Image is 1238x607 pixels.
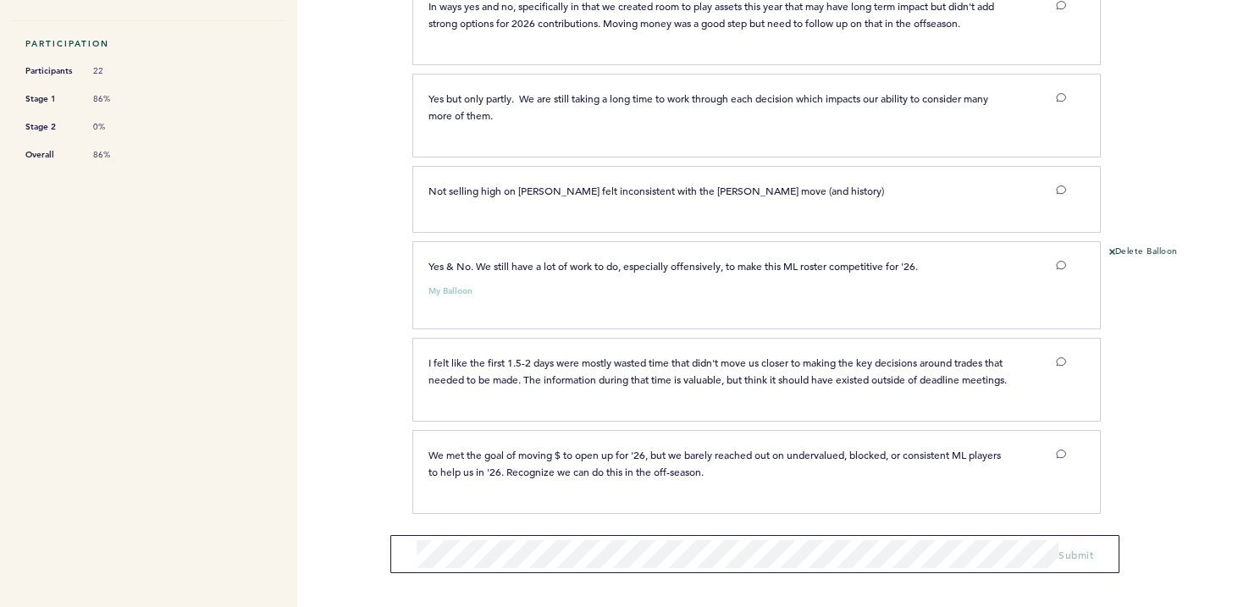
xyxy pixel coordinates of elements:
span: 86% [93,93,144,105]
span: Yes & No. We still have a lot of work to do, especially offensively, to make this ML roster compe... [428,259,918,273]
span: 0% [93,121,144,133]
span: Submit [1058,548,1093,561]
span: I felt like the first 1.5-2 days were mostly wasted time that didn't move us closer to making the... [428,356,1007,386]
span: Stage 1 [25,91,76,108]
button: Delete Balloon [1109,246,1178,259]
h5: Participation [25,38,272,49]
span: We met the goal of moving $ to open up for '26, but we barely reached out on undervalued, blocked... [428,448,1003,478]
small: My Balloon [428,287,473,295]
span: Not selling high on [PERSON_NAME] felt inconsistent with the [PERSON_NAME] move (and history) [428,184,884,197]
span: 86% [93,149,144,161]
button: Submit [1058,546,1093,563]
span: Overall [25,146,76,163]
span: Stage 2 [25,119,76,135]
span: Participants [25,63,76,80]
span: Yes but only partly. We are still taking a long time to work through each decision which impacts ... [428,91,991,122]
span: 22 [93,65,144,77]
